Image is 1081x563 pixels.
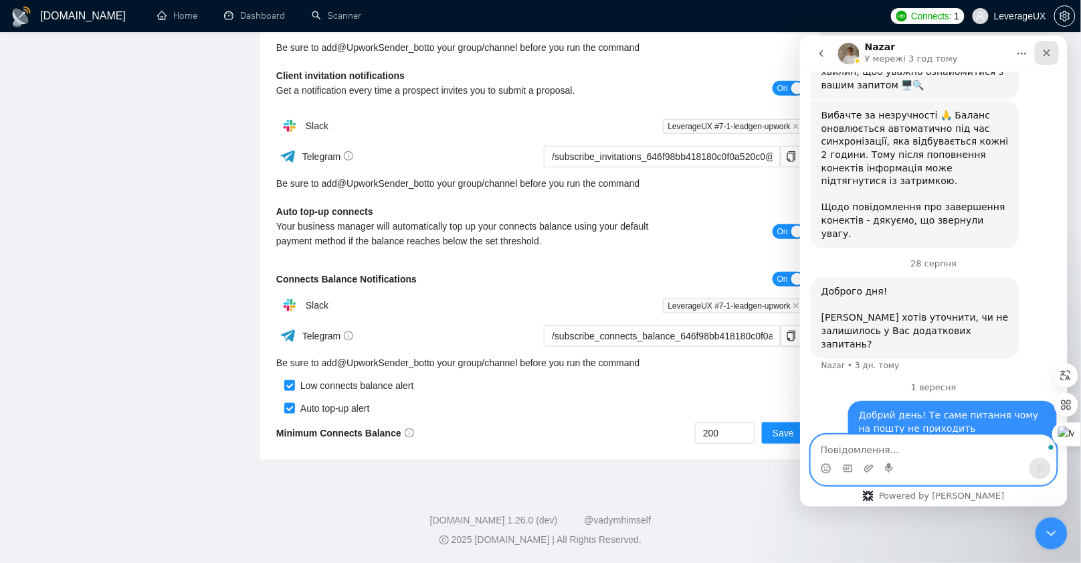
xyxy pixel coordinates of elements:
img: hpQkSZIkSZIkSZIkSZIkSZIkSZIkSZIkSZIkSZIkSZIkSZIkSZIkSZIkSZIkSZIkSZIkSZIkSZIkSZIkSZIkSZIkSZIkSZIkS... [276,292,303,319]
a: @UpworkSender_bot [337,40,427,55]
span: close [793,123,799,130]
div: Get a notification every time a prospect invites you to submit a proposal. [276,83,673,98]
div: 2025 [DOMAIN_NAME] | All Rights Reserved. [11,534,1070,548]
span: Connects: [911,9,951,23]
span: On [777,224,788,239]
span: On [777,272,788,287]
div: Auto top-up alert [295,401,370,416]
b: Client invitation notifications [276,70,405,81]
img: ww3wtPAAAAAElFTkSuQmCC [280,327,296,344]
span: Slack [306,120,328,131]
div: Be sure to add to your group/channel before you run the command [276,40,805,55]
a: @UpworkSender_bot [337,355,427,370]
div: Be sure to add to your group/channel before you run the command [276,355,805,370]
iframe: To enrich screen reader interactions, please activate Accessibility in Grammarly extension settings [800,35,1068,507]
button: copy [781,325,802,347]
iframe: To enrich screen reader interactions, please activate Accessibility in Grammarly extension settings [1036,517,1068,550]
a: @UpworkSender_bot [337,176,427,191]
a: dashboardDashboard [224,10,285,21]
b: Connects Balance Notifications [276,274,417,285]
a: [DOMAIN_NAME] 1.26.0 (dev) [430,515,558,526]
div: Be sure to add to your group/channel before you run the command [276,176,805,191]
a: @vadymhimself [584,515,651,526]
div: Your business manager will automatically top up your connects balance using your default payment ... [276,219,673,248]
div: Low connects balance alert [295,378,414,393]
span: copy [781,151,801,162]
b: Auto top-up connects [276,206,373,217]
span: info-circle [405,428,414,438]
button: copy [781,146,802,167]
span: On [777,81,788,96]
span: Telegram [302,331,354,341]
button: setting [1054,5,1076,27]
a: searchScanner [312,10,361,21]
button: Save [762,422,805,444]
span: Slack [306,300,328,311]
span: LeverageUX #7-1-leadgen-upwork [663,119,805,134]
span: info-circle [344,331,353,341]
span: copy [781,331,801,341]
b: Minimum Connects Balance [276,428,414,438]
span: user [976,11,985,21]
span: setting [1055,11,1075,21]
span: 1 [955,9,960,23]
a: setting [1054,11,1076,21]
span: copyright [439,536,449,545]
span: info-circle [344,151,353,161]
img: ww3wtPAAAAAElFTkSuQmCC [280,148,296,165]
span: close [793,303,799,309]
a: homeHome [157,10,197,21]
img: logo [11,6,32,27]
span: LeverageUX #7-1-leadgen-upwork [663,299,805,313]
img: upwork-logo.png [896,11,907,21]
span: Telegram [302,151,354,162]
img: hpQkSZIkSZIkSZIkSZIkSZIkSZIkSZIkSZIkSZIkSZIkSZIkSZIkSZIkSZIkSZIkSZIkSZIkSZIkSZIkSZIkSZIkSZIkSZIkS... [276,112,303,139]
span: Save [773,426,794,440]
